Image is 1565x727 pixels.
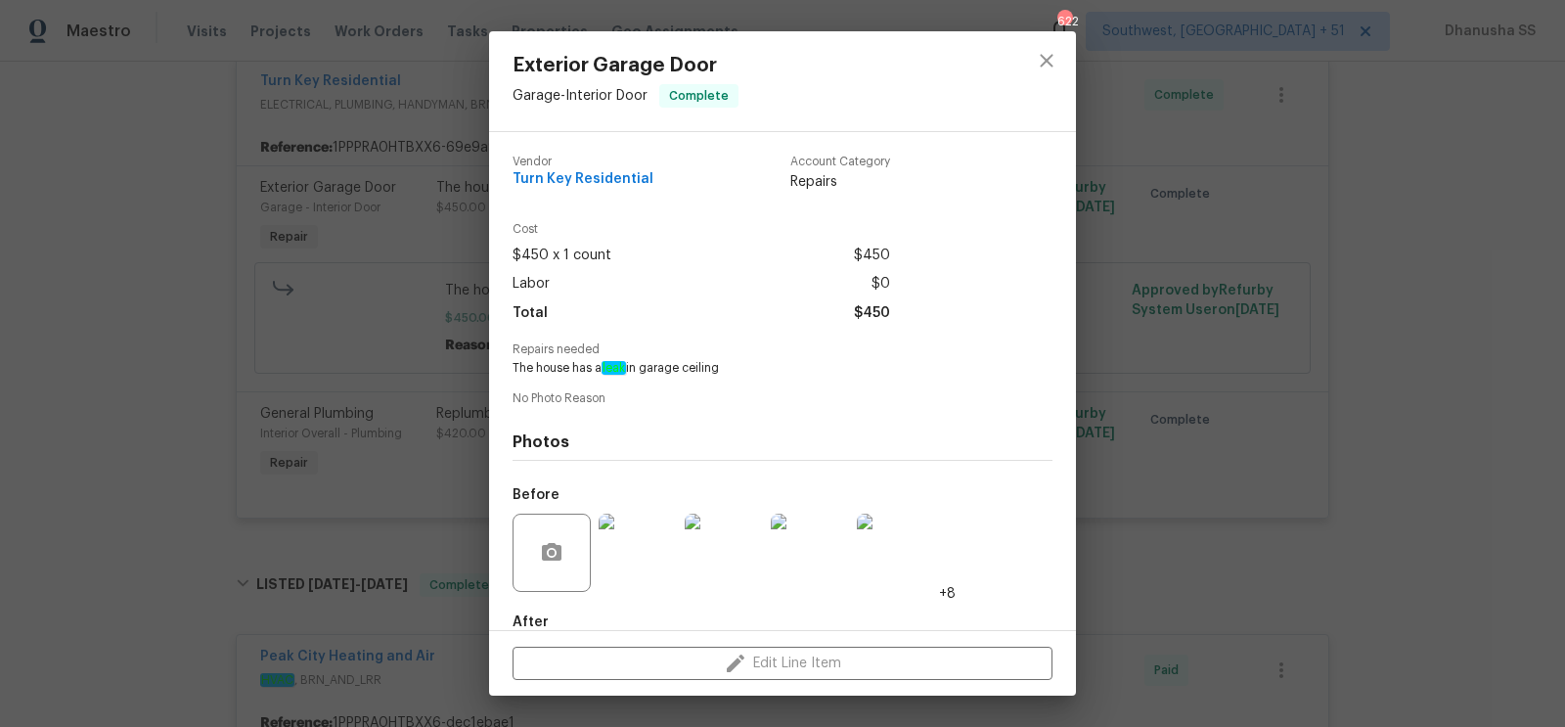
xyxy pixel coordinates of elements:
[602,361,626,375] em: leak
[1023,37,1070,84] button: close
[513,615,549,629] h5: After
[513,392,1052,405] span: No Photo Reason
[939,584,956,604] span: +8
[661,86,737,106] span: Complete
[872,270,890,298] span: $0
[513,432,1052,452] h4: Photos
[513,89,648,103] span: Garage - Interior Door
[513,55,738,76] span: Exterior Garage Door
[513,270,550,298] span: Labor
[854,242,890,270] span: $450
[513,156,653,168] span: Vendor
[513,223,890,236] span: Cost
[790,156,890,168] span: Account Category
[790,172,890,192] span: Repairs
[513,242,611,270] span: $450 x 1 count
[513,360,999,377] span: The house has a in garage ceiling
[1057,12,1071,31] div: 622
[513,299,548,328] span: Total
[513,343,1052,356] span: Repairs needed
[513,488,559,502] h5: Before
[513,172,653,187] span: Turn Key Residential
[854,299,890,328] span: $450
